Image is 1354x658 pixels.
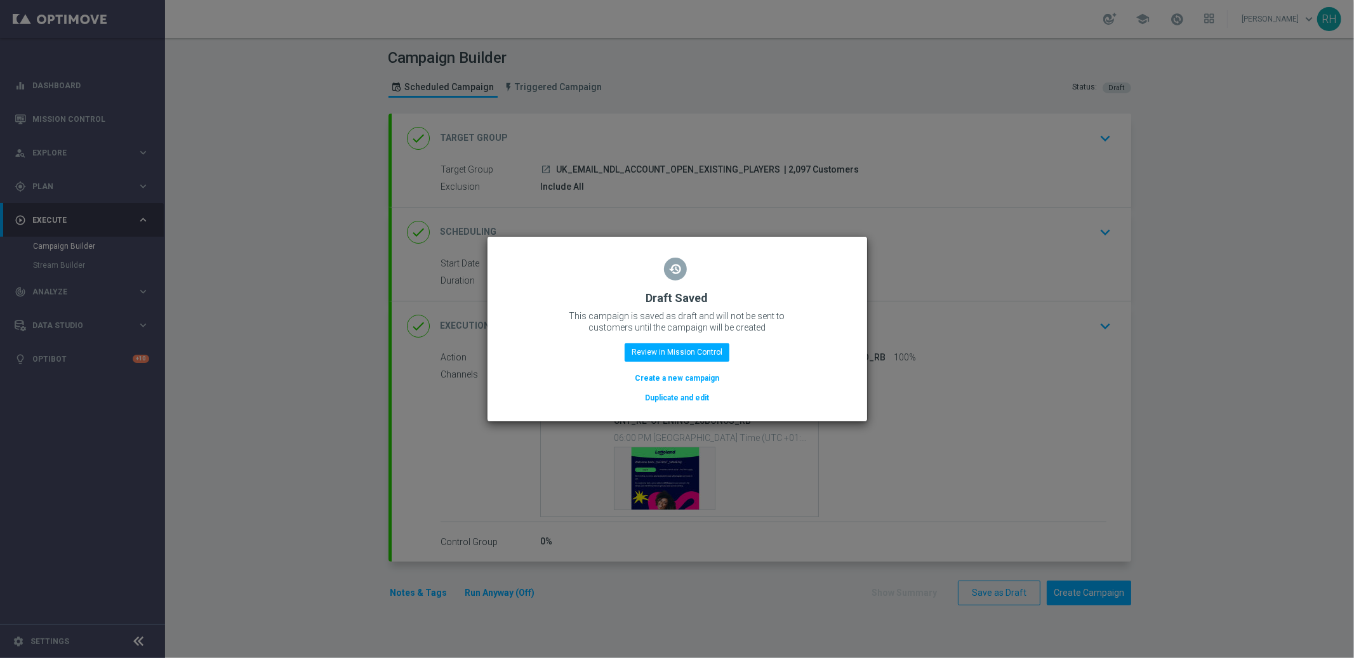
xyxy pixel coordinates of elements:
[664,258,687,280] i: restore
[625,343,729,361] button: Review in Mission Control
[634,371,720,385] button: Create a new campaign
[644,391,710,405] button: Duplicate and edit
[646,291,708,306] h2: Draft Saved
[550,310,804,333] p: This campaign is saved as draft and will not be sent to customers until the campaign will be created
